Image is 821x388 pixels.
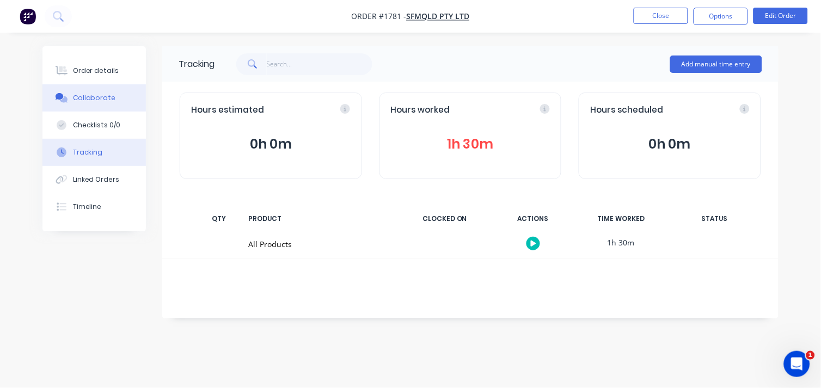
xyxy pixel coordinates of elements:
[42,193,146,220] button: Timeline
[203,207,235,230] div: QTY
[242,207,397,230] div: PRODUCT
[352,11,407,22] span: Order #1781 -
[670,56,762,73] button: Add manual time entry
[669,207,761,230] div: STATUS
[753,8,808,24] button: Edit Order
[590,134,750,155] button: 0h 0m
[73,120,121,130] div: Checklists 0/0
[407,11,470,22] a: SFMQLD Pty Ltd
[42,139,146,166] button: Tracking
[20,8,36,24] img: Factory
[73,93,116,103] div: Collaborate
[492,207,574,230] div: ACTIONS
[42,84,146,112] button: Collaborate
[42,57,146,84] button: Order details
[580,207,662,230] div: TIME WORKED
[248,238,391,250] div: All Products
[580,230,662,255] div: 1h 30m
[267,53,373,75] input: Search...
[179,58,215,71] div: Tracking
[784,351,810,377] iframe: Intercom live chat
[590,104,663,116] span: Hours scheduled
[404,207,486,230] div: CLOCKED ON
[73,66,119,76] div: Order details
[42,166,146,193] button: Linked Orders
[694,8,748,25] button: Options
[73,202,102,212] div: Timeline
[634,8,688,24] button: Close
[191,104,264,116] span: Hours estimated
[806,351,815,360] span: 1
[42,112,146,139] button: Checklists 0/0
[73,175,120,184] div: Linked Orders
[191,134,351,155] button: 0h 0m
[73,147,103,157] div: Tracking
[391,134,550,155] button: 1h 30m
[391,104,450,116] span: Hours worked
